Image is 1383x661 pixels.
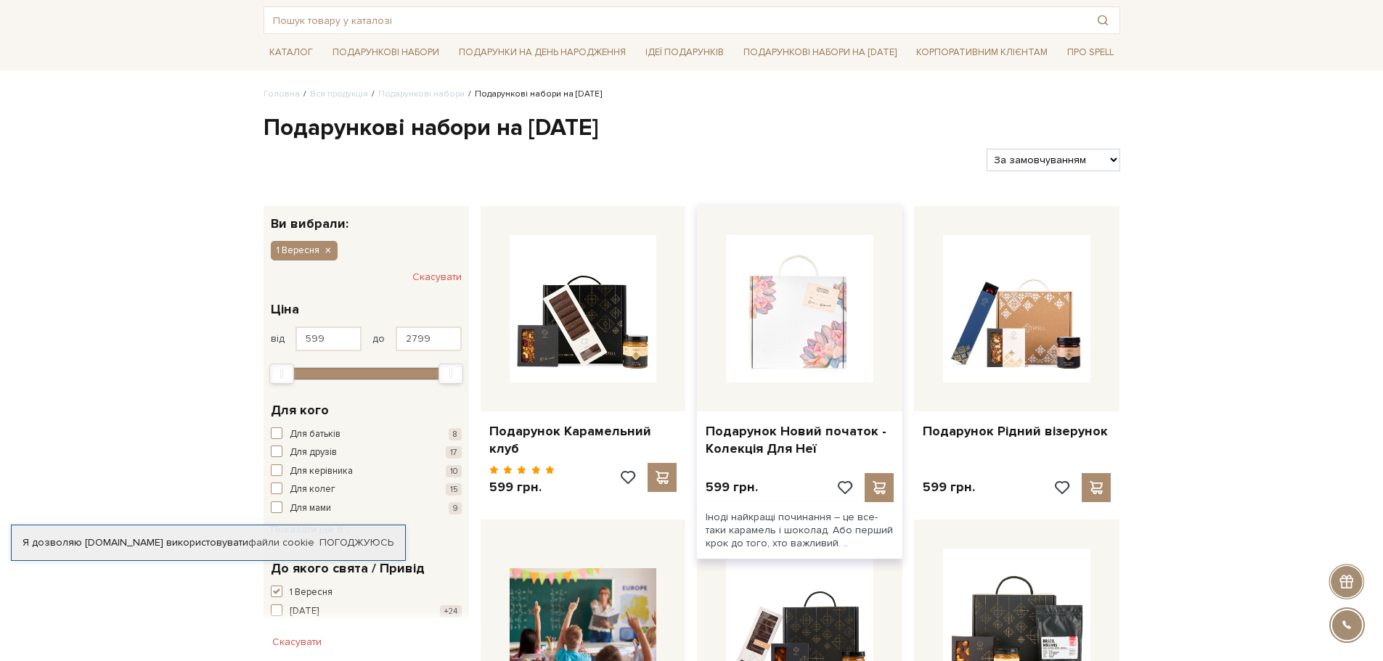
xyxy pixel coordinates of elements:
[264,89,300,99] a: Головна
[438,364,463,384] div: Max
[271,427,462,442] button: Для батьків 8
[271,501,462,516] button: Для мами 9
[446,483,462,496] span: 15
[290,464,353,479] span: Для керівника
[264,631,330,654] button: Скасувати
[271,241,338,260] button: 1 Вересня
[449,502,462,514] span: 9
[440,605,462,617] span: +24
[489,479,555,496] p: 599 грн.
[465,88,602,101] li: Подарункові набори на [DATE]
[310,89,368,99] a: Вся продукція
[271,464,462,479] button: Для керівника 10
[290,501,331,516] span: Для мами
[12,536,405,549] div: Я дозволяю [DOMAIN_NAME] використовувати
[1061,41,1119,64] a: Про Spell
[327,41,445,64] a: Подарункові набори
[290,446,337,460] span: Для друзів
[264,7,1086,33] input: Пошук товару у каталозі
[640,41,730,64] a: Ідеї подарунків
[271,522,352,537] button: Показати ще 6
[271,332,285,345] span: від
[489,423,677,457] a: Подарунок Карамельний клуб
[378,89,465,99] a: Подарункові набори
[446,446,462,459] span: 17
[271,401,329,420] span: Для кого
[697,502,902,559] div: Іноді найкращі починання – це все-таки карамель і шоколад. Або перший крок до того, хто важливий. ..
[449,428,462,440] span: 8
[446,465,462,477] span: 10
[412,266,462,289] button: Скасувати
[923,479,975,496] p: 599 грн.
[264,113,1120,144] h1: Подарункові набори на [DATE]
[319,536,393,549] a: Погоджуюсь
[738,40,902,65] a: Подарункові набори на [DATE]
[295,327,362,351] input: Ціна
[271,300,299,319] span: Ціна
[923,423,1111,440] a: Подарунок Рідний візерунок
[1086,7,1119,33] button: Пошук товару у каталозі
[290,586,333,600] span: 1 Вересня
[271,523,352,535] span: Показати ще 6
[271,446,462,460] button: Для друзів 17
[271,483,462,497] button: Для колег 15
[706,423,894,457] a: Подарунок Новий початок - Колекція Для Неї
[271,559,425,578] span: До якого свята / Привід
[277,244,319,257] span: 1 Вересня
[290,604,319,619] span: [DATE]
[264,206,469,230] div: Ви вибрали:
[706,479,758,496] p: 599 грн.
[290,427,340,442] span: Для батьків
[248,536,314,549] a: файли cookie
[726,235,873,382] img: Подарунок Новий початок - Колекція Для Неї
[290,483,335,497] span: Для колег
[271,586,462,600] button: 1 Вересня
[264,41,319,64] a: Каталог
[372,332,385,345] span: до
[910,40,1053,65] a: Корпоративним клієнтам
[453,41,632,64] a: Подарунки на День народження
[396,327,462,351] input: Ціна
[269,364,294,384] div: Min
[271,604,462,619] button: [DATE] +24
